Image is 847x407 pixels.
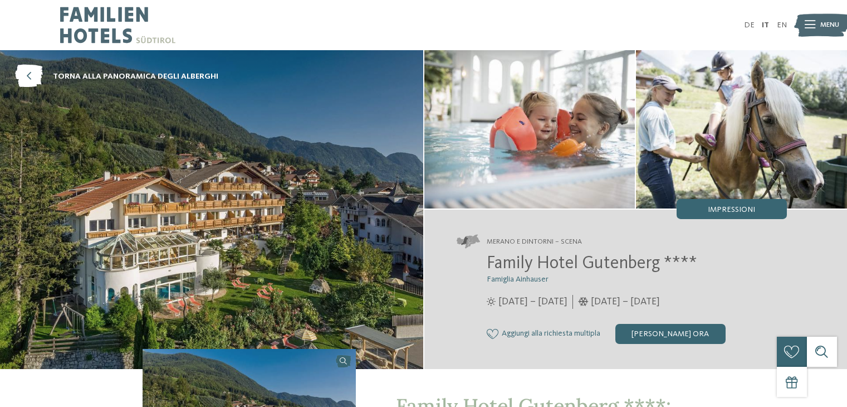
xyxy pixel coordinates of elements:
[487,297,496,306] i: Orari d'apertura estate
[498,295,567,309] span: [DATE] – [DATE]
[487,237,582,247] span: Merano e dintorni – Scena
[53,71,218,82] span: torna alla panoramica degli alberghi
[578,297,589,306] i: Orari d'apertura inverno
[615,324,726,344] div: [PERSON_NAME] ora
[636,50,847,209] img: Family Hotel Gutenberg ****
[487,255,697,273] span: Family Hotel Gutenberg ****
[502,330,600,338] span: Aggiungi alla richiesta multipla
[762,21,769,29] a: IT
[708,206,755,214] span: Impressioni
[744,21,755,29] a: DE
[777,21,787,29] a: EN
[424,50,635,209] img: il family hotel a Scena per amanti della natura dall’estro creativo
[591,295,660,309] span: [DATE] – [DATE]
[15,65,218,88] a: torna alla panoramica degli alberghi
[820,20,839,30] span: Menu
[487,275,549,283] span: Famiglia Ainhauser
